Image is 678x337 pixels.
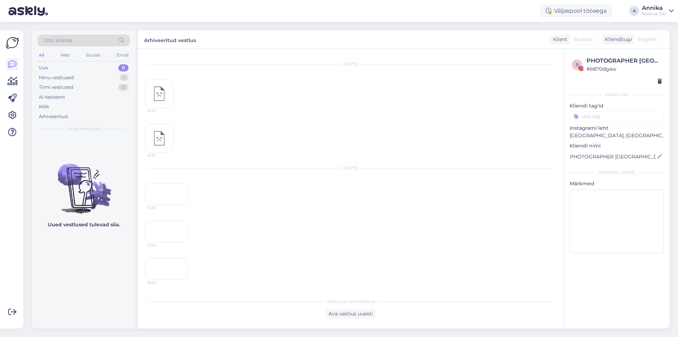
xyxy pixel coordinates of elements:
[570,132,664,139] p: [GEOGRAPHIC_DATA], [GEOGRAPHIC_DATA]
[118,64,129,71] div: 0
[120,74,129,81] div: 1
[638,36,656,43] span: English
[570,169,664,176] div: [PERSON_NAME]
[6,36,19,50] img: Askly Logo
[59,51,71,60] div: Web
[642,5,674,17] a: AnnikaNoorus OÜ
[39,113,68,120] div: Arhiveeritud
[326,309,376,319] div: Ava vestlus uuesti
[570,111,664,122] input: Lisa tag
[39,74,74,81] div: Minu vestlused
[570,153,656,161] input: Lisa nimi
[39,103,49,110] div: Kõik
[587,57,662,65] div: PHOTOGRAPHER [GEOGRAPHIC_DATA]
[570,142,664,150] p: Kliendi nimi
[67,126,100,132] span: Uued vestlused
[147,153,174,158] span: 15:37
[573,36,593,43] span: Russian
[602,36,632,43] div: Klienditugi
[115,51,130,60] div: Email
[32,151,136,215] img: No chats
[147,205,174,210] span: 14:55
[144,35,196,44] label: Arhiveeritud vestlus
[145,124,173,152] img: attachment
[147,243,174,248] span: 15:24
[145,80,173,108] img: attachment
[570,102,664,110] p: Kliendi tag'id
[48,221,120,228] p: Uued vestlused tulevad siia.
[642,5,666,11] div: Annika
[540,5,612,17] div: Väljaspool tööaega
[147,280,174,285] span: 16:22
[570,92,664,98] div: Kliendi info
[39,94,65,101] div: AI Assistent
[576,62,579,67] span: b
[39,64,48,71] div: Uus
[118,84,129,91] div: 0
[570,124,664,132] p: Instagrami leht
[629,6,639,16] div: A
[39,84,73,91] div: Tiimi vestlused
[37,51,46,60] div: All
[587,65,662,73] div: # b870dgaw
[84,51,102,60] div: Socials
[550,36,567,43] div: Klient
[44,37,72,44] span: Otsi kliente
[145,61,557,67] div: [DATE]
[642,11,666,17] div: Noorus OÜ
[327,298,375,305] span: Vestlus on arhiveeritud
[570,180,664,187] p: Märkmed
[145,165,557,171] div: [DATE]
[147,108,174,114] span: 15:37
